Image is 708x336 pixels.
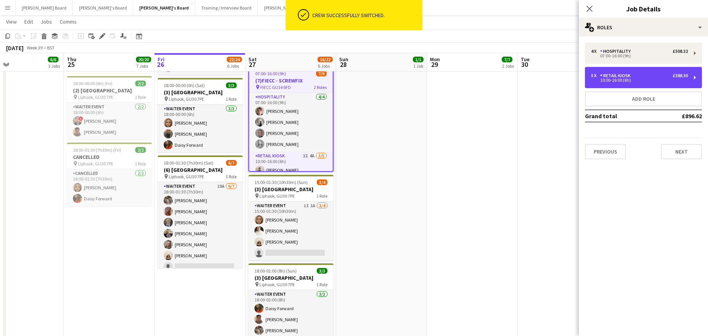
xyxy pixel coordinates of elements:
div: £388.30 [673,73,688,78]
div: Retail Kiosk [600,73,634,78]
span: 2/2 [135,81,146,86]
span: 26 [156,60,164,69]
div: [DATE] [6,44,24,52]
span: 7/9 [316,71,327,76]
div: Hospitality [600,49,634,54]
button: Next [661,144,702,159]
span: Fri [158,56,164,63]
app-job-card: 15:00-01:30 (10h30m) (Sun)3/4(3) [GEOGRAPHIC_DATA] Liphook, GU30 7PE1 RoleWAITER EVENT1I1A3/415:0... [248,175,333,260]
span: 16/22 [318,57,333,62]
span: 1 Role [135,94,146,100]
span: 3/3 [226,82,237,88]
td: £896.62 [657,110,702,122]
button: [PERSON_NAME]'s Board [73,0,133,15]
h3: CANCELLED [67,154,152,160]
span: 29 [429,60,440,69]
span: Jobs [41,18,52,25]
app-card-role: WAITER EVENT10A6/718:00-01:30 (7h30m)[PERSON_NAME][PERSON_NAME][PERSON_NAME][PERSON_NAME][PERSON_... [158,182,243,274]
span: Liphook, GU30 7PE [259,193,295,199]
div: BST [47,45,55,51]
span: View [6,18,17,25]
div: 2 Jobs [502,63,514,69]
span: 1 Role [316,193,327,199]
span: 2/2 [135,147,146,153]
span: Tue [521,56,529,63]
a: Edit [21,17,36,27]
span: 20/20 [136,57,151,62]
span: ! [79,116,83,121]
span: 6/7 [226,160,237,166]
button: Add role [585,91,702,106]
span: Sat [248,56,257,63]
app-job-card: 18:00-00:00 (6h) (Fri)2/2(2) [GEOGRAPHIC_DATA] Liphook, GU30 7PE1 RoleWAITER EVENT2/218:00-00:00 ... [67,76,152,139]
span: 15:00-01:30 (10h30m) (Sun) [254,179,308,185]
a: Jobs [38,17,55,27]
div: 6 Jobs [318,63,332,69]
span: Liphook, GU30 7PE [78,161,113,166]
a: View [3,17,20,27]
span: 1/1 [413,57,424,62]
button: [PERSON_NAME]'s Board [258,0,318,15]
span: 7/7 [502,57,512,62]
span: Liphook, GU30 7PE [169,174,204,179]
div: 6 Jobs [227,63,242,69]
div: 4 x [591,49,600,54]
app-card-role: Cancelled2/218:00-01:30 (7h30m)[PERSON_NAME]Daisy Forward [67,169,152,206]
app-job-card: 18:00-01:30 (7h30m) (Fri)2/2CANCELLED Liphook, GU30 7PE1 RoleCancelled2/218:00-01:30 (7h30m)[PERS... [67,143,152,206]
app-card-role: Retail Kiosk3I4A3/510:00-16:00 (6h)[PERSON_NAME] [249,152,333,222]
app-card-role: Hospitality4/407:00-16:00 (9h)[PERSON_NAME][PERSON_NAME][PERSON_NAME][PERSON_NAME] [249,93,333,152]
button: [PERSON_NAME]'s Board [133,0,195,15]
div: 3 Jobs [48,63,60,69]
app-job-card: 18:00-01:30 (7h30m) (Sat)6/7(6) [GEOGRAPHIC_DATA] Liphook, GU30 7PE1 RoleWAITER EVENT10A6/718:00-... [158,155,243,268]
span: 3/3 [317,268,327,274]
div: Roles [579,18,708,36]
td: Grand total [585,110,657,122]
h3: (2) [GEOGRAPHIC_DATA] [67,87,152,94]
div: 7 Jobs [136,63,151,69]
span: 18:00-00:00 (6h) (Fri) [73,81,112,86]
app-card-role: WAITER EVENT2/218:00-00:00 (6h)![PERSON_NAME][PERSON_NAME] [67,103,152,139]
div: 5 x [591,73,600,78]
span: 22/24 [227,57,242,62]
span: Edit [24,18,33,25]
span: 28 [338,60,348,69]
span: 2 Roles [314,84,327,90]
button: [PERSON_NAME] Board [16,0,73,15]
span: 18:00-01:30 (7h30m) (Fri) [73,147,121,153]
span: 1 Role [316,282,327,287]
div: £508.32 [673,49,688,54]
span: 1 Role [226,96,237,102]
app-job-card: 18:00-00:00 (6h) (Sat)3/3(3) [GEOGRAPHIC_DATA] Liphook, GU30 7PE1 RoleWAITER EVENT3/318:00-00:00 ... [158,78,243,152]
span: 30 [520,60,529,69]
span: Sun [339,56,348,63]
span: 6/6 [48,57,58,62]
span: FIECC GU14 6FD [260,84,291,90]
span: Comms [60,18,77,25]
span: 27 [247,60,257,69]
span: 1 Role [226,174,237,179]
span: 25 [66,60,76,69]
button: Training / Interview Board [195,0,258,15]
span: 18:00-00:00 (6h) (Sat) [164,82,205,88]
span: Liphook, GU30 7PE [78,94,113,100]
h3: (3) [GEOGRAPHIC_DATA] [158,89,243,96]
span: 18:00-01:30 (7h30m) (Sat) [164,160,213,166]
h3: Job Details [579,4,708,14]
h3: (3) [GEOGRAPHIC_DATA] [248,186,333,193]
div: 10:00-16:00 (6h) [591,78,688,82]
h3: (7)FIECC - SCREWFIX [249,77,333,84]
a: Comms [57,17,80,27]
span: 3/4 [317,179,327,185]
app-card-role: WAITER EVENT3/318:00-00:00 (6h)[PERSON_NAME][PERSON_NAME]Daisy Forward [158,105,243,152]
span: 07:00-16:00 (9h) [255,71,286,76]
div: Crew successfully switched. [312,12,419,19]
button: Previous [585,144,626,159]
app-card-role: WAITER EVENT1I1A3/415:00-01:30 (10h30m)[PERSON_NAME][PERSON_NAME][PERSON_NAME] [248,201,333,260]
app-job-card: Updated07:00-16:00 (9h)7/9(7)FIECC - SCREWFIX FIECC GU14 6FD2 RolesHospitality4/407:00-16:00 (9h)... [248,59,333,172]
div: 07:00-16:00 (9h) [591,54,688,58]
